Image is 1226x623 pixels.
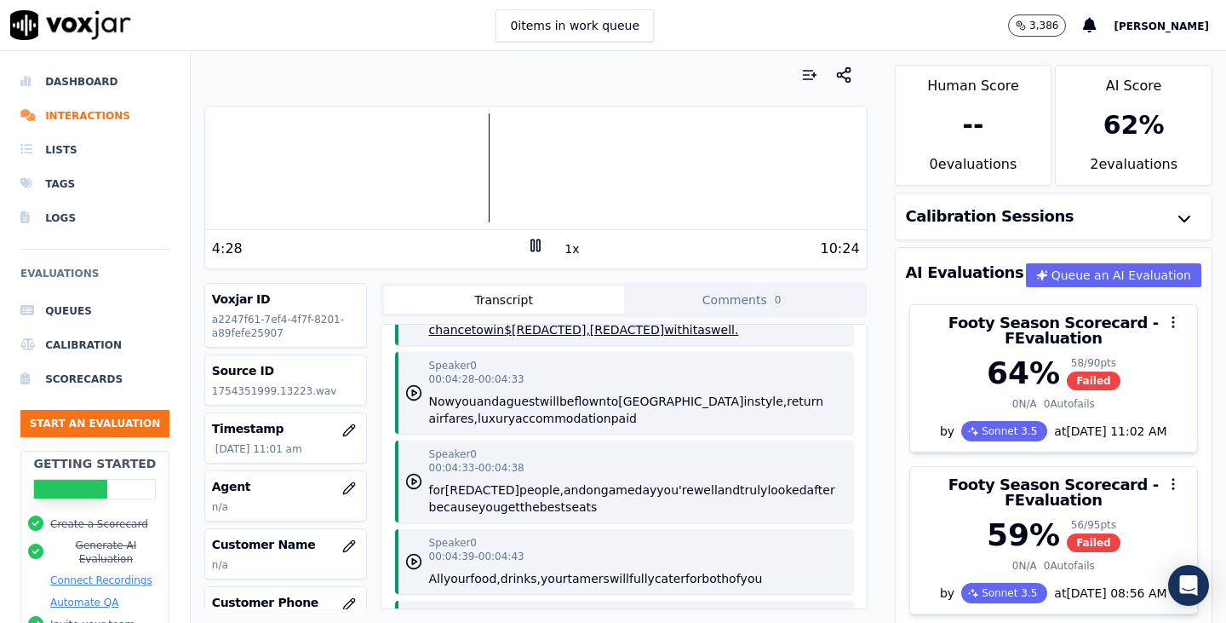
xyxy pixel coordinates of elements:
[685,570,702,587] button: for
[212,239,243,259] div: 4:28
[1029,19,1058,32] p: 3,386
[655,570,685,587] button: cater
[561,237,582,261] button: 1x
[429,461,524,475] p: 00:04:33 - 00:04:38
[718,482,740,499] button: and
[1047,585,1166,602] div: at [DATE] 08:56 AM
[501,570,541,587] button: drinks,
[606,393,618,410] button: to
[910,421,1197,452] div: by
[10,10,131,40] img: voxjar logo
[711,321,738,338] button: well.
[507,393,540,410] button: guest
[20,362,169,396] a: Scorecards
[618,393,743,410] button: [GEOGRAPHIC_DATA]
[1026,263,1201,287] button: Queue an AI Evaluation
[212,420,359,437] h3: Timestamp
[568,570,610,587] button: tamers
[470,570,500,587] button: food,
[444,570,470,587] button: your
[455,393,477,410] button: you
[771,292,786,308] span: 0
[429,447,477,461] p: Speaker 0
[50,574,152,587] button: Connect Recordings
[963,110,984,141] div: --
[20,328,169,362] li: Calibration
[429,536,477,550] p: Speaker 0
[729,570,741,587] button: of
[20,99,169,133] a: Interactions
[906,265,1024,280] h3: AI Evaluations
[1012,397,1037,411] div: 0 N/A
[429,372,524,386] p: 00:04:28 - 00:04:33
[384,286,624,314] button: Transcript
[520,499,540,516] button: the
[961,421,1047,441] div: Sonnet 3.5
[961,583,1047,603] div: Sonnet 3.5
[477,393,499,410] button: and
[586,321,664,338] button: ,[REDACTED]
[484,321,504,338] button: win
[212,362,359,379] h3: Source ID
[20,167,169,201] a: Tags
[767,482,806,499] button: looked
[212,291,359,308] h3: Voxjar ID
[1012,559,1037,573] div: 0 N/A
[20,201,169,235] li: Logs
[20,133,169,167] a: Lists
[1103,110,1165,141] div: 62 %
[212,384,359,398] p: 1754351999.13223.wav
[610,570,629,587] button: will
[910,583,1197,614] div: by
[519,482,564,499] button: people,
[586,482,600,499] button: on
[807,482,835,499] button: after
[1044,559,1095,573] div: 0 Autofails
[821,239,860,259] div: 10:24
[635,482,657,499] button: day
[20,65,169,99] a: Dashboard
[515,410,611,427] button: accommodation
[697,321,711,338] button: as
[540,499,565,516] button: best
[33,455,156,472] h2: Getting Started
[212,500,359,514] p: n/a
[478,499,501,516] button: you
[429,499,479,516] button: because
[754,393,787,410] button: style,
[611,410,637,427] button: paid
[496,9,654,42] button: 0items in work queue
[1056,66,1212,96] div: AI Score
[429,482,445,499] button: for
[1114,20,1209,32] span: [PERSON_NAME]
[212,558,359,572] p: n/a
[20,294,169,328] li: Queues
[564,482,586,499] button: and
[501,499,520,516] button: get
[987,356,1060,390] div: 64 %
[896,154,1051,185] div: 0 evaluation s
[50,517,148,531] button: Create a Scorecard
[50,539,162,566] button: Generate AI Evaluation
[906,209,1074,224] h3: Calibration Sessions
[212,313,359,340] p: a2247f61-7ef4-4f7f-8201-a89fefe25907
[740,482,767,499] button: truly
[787,393,823,410] button: return
[1114,15,1226,36] button: [PERSON_NAME]
[429,321,472,338] button: chance
[624,286,864,314] button: Comments
[741,570,763,587] button: you
[429,393,455,410] button: Now
[1047,423,1166,440] div: at [DATE] 11:02 AM
[1044,397,1095,411] div: 0 Autofails
[690,321,697,338] button: it
[429,410,478,427] button: airfares,
[656,482,694,499] button: you're
[1067,356,1120,370] div: 58 / 90 pts
[1008,14,1083,37] button: 3,386
[20,263,169,294] h6: Evaluations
